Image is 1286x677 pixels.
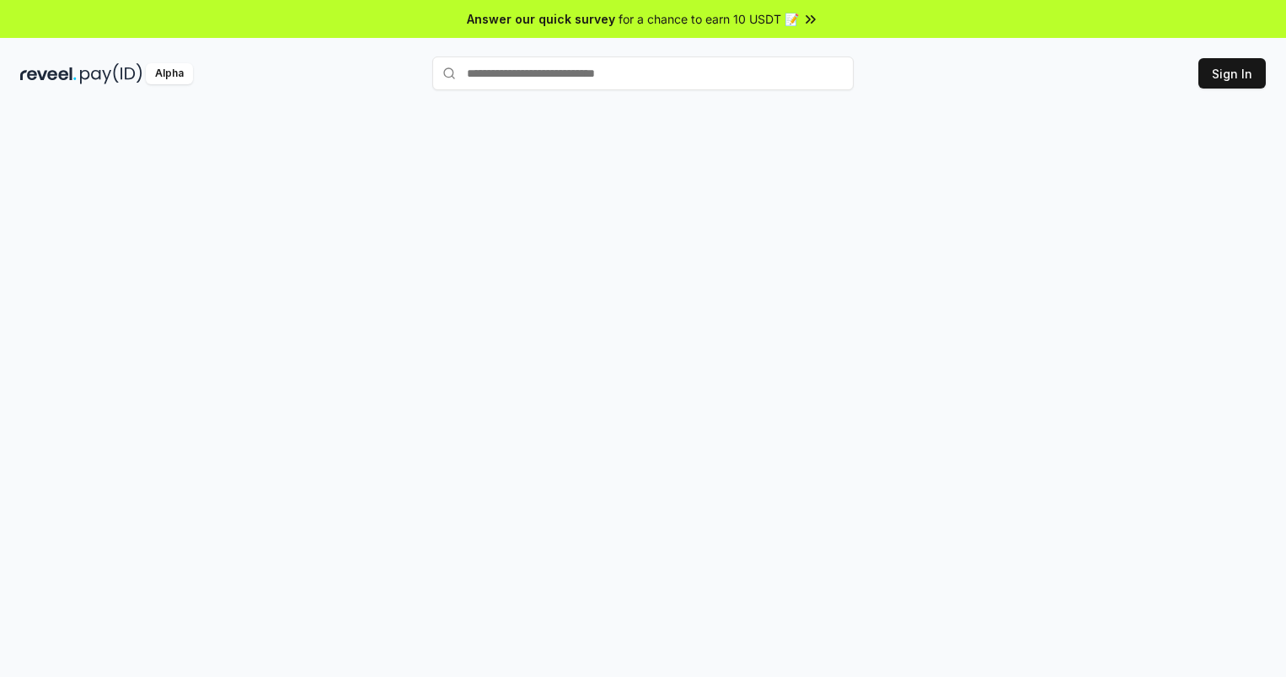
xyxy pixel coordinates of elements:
img: reveel_dark [20,63,77,84]
img: pay_id [80,63,142,84]
span: Answer our quick survey [467,10,615,28]
span: for a chance to earn 10 USDT 📝 [619,10,799,28]
div: Alpha [146,63,193,84]
button: Sign In [1198,58,1266,89]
